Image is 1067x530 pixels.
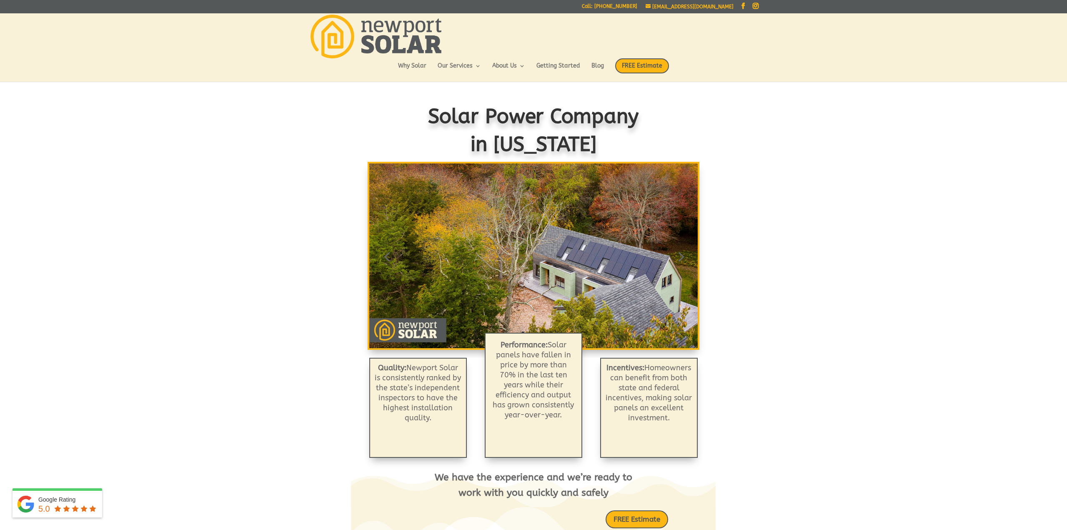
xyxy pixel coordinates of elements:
p: Homeowners can benefit from both state and federal incentives, making solar panels an excellent i... [605,363,693,423]
span: We have the experience and we’re ready to work with you quickly and safely [435,472,632,498]
a: 2 [528,332,531,334]
span: Solar Power Company in [US_STATE] [428,105,639,156]
a: Call: [PHONE_NUMBER] [582,4,637,13]
a: [EMAIL_ADDRESS][DOMAIN_NAME] [646,4,734,10]
a: 4 [543,332,546,334]
a: FREE Estimate [606,510,668,528]
b: Performance: [501,340,548,349]
a: Blog [591,63,604,77]
img: Newport Solar | Solar Energy Optimized. [311,15,441,58]
a: FREE Estimate [615,58,669,82]
a: 3 [536,332,539,334]
a: Why Solar [398,63,426,77]
span: FREE Estimate [615,58,669,73]
strong: Incentives: [606,363,644,372]
a: 1 [521,332,524,334]
a: Our Services [438,63,481,77]
div: Google Rating [38,495,98,504]
a: Getting Started [536,63,580,77]
img: Solar Modules: Roof Mounted [369,163,698,348]
strong: Quality: [378,363,406,372]
span: 5.0 [38,504,50,513]
span: Newport Solar is consistently ranked by the state’s independent inspectors to have the highest in... [375,363,461,422]
a: About Us [492,63,525,77]
p: Solar panels have fallen in price by more than 70% in the last ten years while their efficiency a... [492,340,575,420]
